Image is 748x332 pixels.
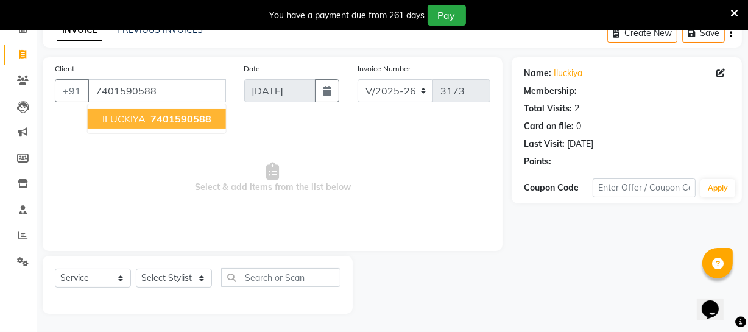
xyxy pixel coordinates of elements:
[102,113,146,125] span: ILUCKIYA
[682,24,725,43] button: Save
[244,63,261,74] label: Date
[554,67,582,80] a: Iluckiya
[524,182,593,194] div: Coupon Code
[55,79,89,102] button: +91
[55,63,74,74] label: Client
[574,102,579,115] div: 2
[524,67,551,80] div: Name:
[428,5,466,26] button: Pay
[88,79,226,102] input: Search by Name/Mobile/Email/Code
[593,178,696,197] input: Enter Offer / Coupon Code
[57,19,102,41] a: INVOICE
[524,85,577,97] div: Membership:
[358,63,411,74] label: Invoice Number
[55,117,490,239] span: Select & add items from the list below
[524,155,551,168] div: Points:
[221,268,340,287] input: Search or Scan
[700,179,735,197] button: Apply
[524,138,565,150] div: Last Visit:
[567,138,593,150] div: [DATE]
[524,102,572,115] div: Total Visits:
[607,24,677,43] button: Create New
[150,113,211,125] span: 7401590588
[270,9,425,22] div: You have a payment due from 261 days
[576,120,581,133] div: 0
[697,283,736,320] iframe: chat widget
[524,120,574,133] div: Card on file:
